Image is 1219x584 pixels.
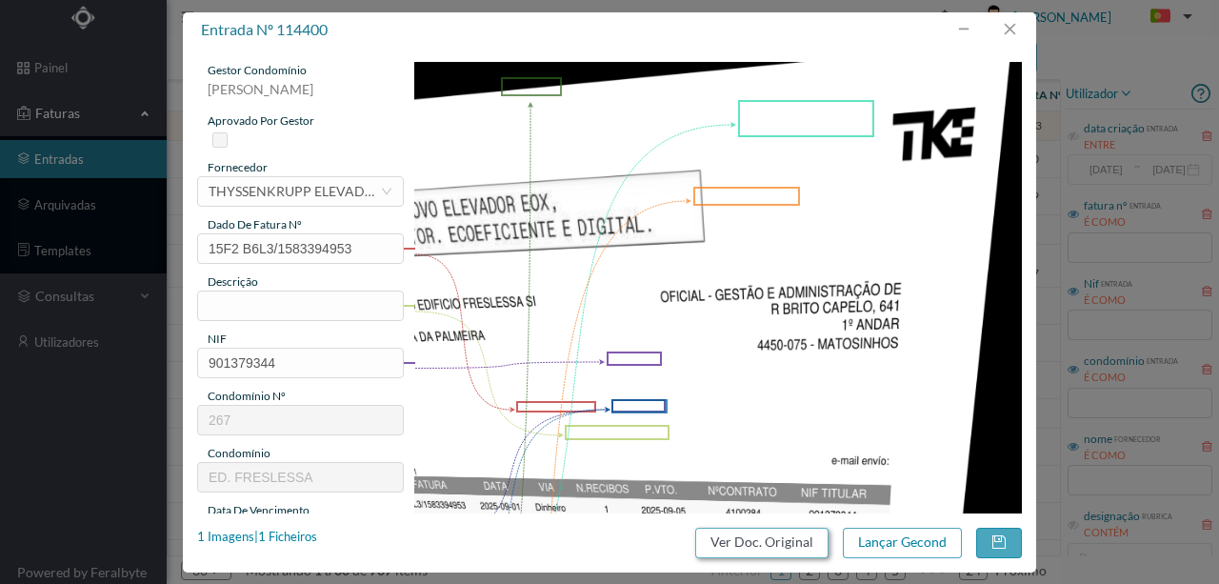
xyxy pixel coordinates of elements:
button: PT [1135,2,1200,32]
div: 1 Imagens | 1 Ficheiros [197,528,317,547]
i: icon: down [381,186,392,197]
span: data de vencimento [208,503,310,517]
span: condomínio [208,446,270,460]
button: Lançar Gecond [843,528,962,558]
span: gestor condomínio [208,63,307,77]
span: descrição [208,274,258,289]
div: THYSSENKRUPP ELEVADORES, S.A. [209,177,380,206]
span: dado de fatura nº [208,217,302,232]
span: fornecedor [208,160,268,174]
div: [PERSON_NAME] [197,79,404,112]
span: aprovado por gestor [208,113,314,128]
button: Ver Doc. Original [695,528,829,558]
span: entrada nº 114400 [201,20,328,38]
span: condomínio nº [208,389,286,403]
span: NIF [208,332,227,346]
